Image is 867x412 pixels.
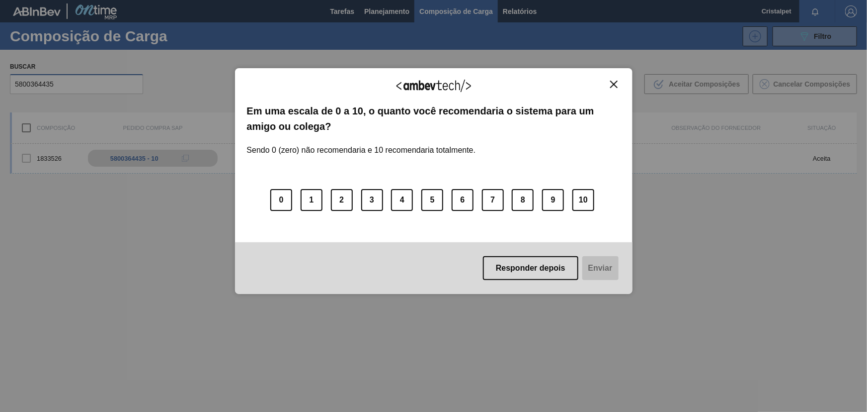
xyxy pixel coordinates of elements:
[391,189,413,211] button: 4
[361,189,383,211] button: 3
[607,80,621,89] button: Close
[482,189,504,211] button: 7
[301,189,322,211] button: 1
[512,189,534,211] button: 8
[572,189,594,211] button: 10
[247,134,476,155] label: Sendo 0 (zero) não recomendaria e 10 recomendaria totalmente.
[270,189,292,211] button: 0
[396,80,471,92] img: Logo Ambevtech
[331,189,353,211] button: 2
[247,103,621,134] label: Em uma escala de 0 a 10, o quanto você recomendaria o sistema para um amigo ou colega?
[542,189,564,211] button: 9
[452,189,473,211] button: 6
[421,189,443,211] button: 5
[483,256,578,280] button: Responder depois
[610,81,618,88] img: Close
